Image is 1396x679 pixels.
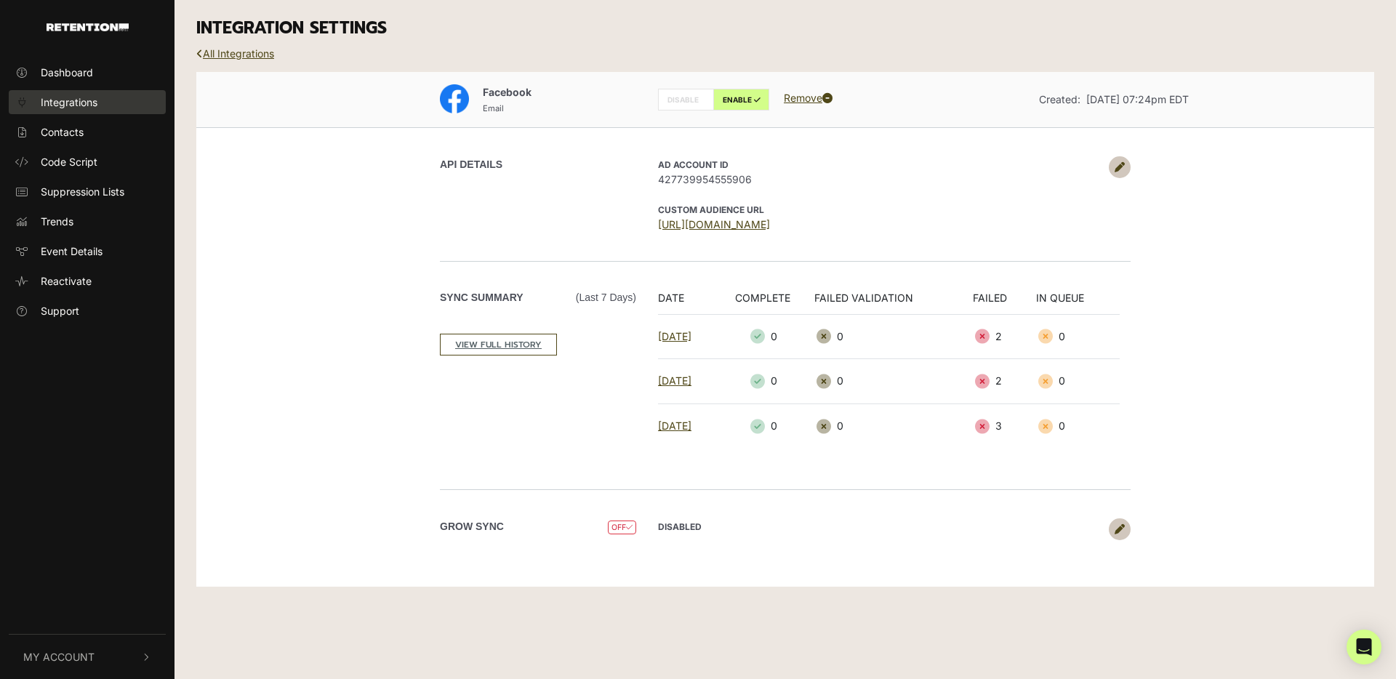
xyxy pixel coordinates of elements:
[658,419,691,432] a: [DATE]
[196,47,274,60] a: All Integrations
[973,403,1036,448] td: 3
[1036,403,1120,448] td: 0
[784,92,833,104] a: Remove
[814,290,973,315] th: FAILED VALIDATION
[658,218,770,230] a: [URL][DOMAIN_NAME]
[41,154,97,169] span: Code Script
[1039,93,1080,105] span: Created:
[720,290,814,315] th: COMPLETE
[9,269,166,293] a: Reactivate
[483,86,531,98] span: Facebook
[9,120,166,144] a: Contacts
[440,157,502,172] label: API DETAILS
[658,204,764,215] strong: CUSTOM AUDIENCE URL
[713,89,769,111] label: ENABLE
[440,290,636,305] label: Sync Summary
[658,521,702,532] strong: DISABLED
[658,89,714,111] label: DISABLE
[658,374,691,387] a: [DATE]
[41,244,103,259] span: Event Details
[9,299,166,323] a: Support
[483,103,504,113] small: Email
[9,60,166,84] a: Dashboard
[440,334,557,355] a: VIEW FULL HISTORY
[720,403,814,448] td: 0
[41,303,79,318] span: Support
[9,180,166,204] a: Suppression Lists
[973,359,1036,404] td: 2
[47,23,129,31] img: Retention.com
[41,214,73,229] span: Trends
[1036,314,1120,359] td: 0
[9,209,166,233] a: Trends
[658,159,729,170] strong: AD Account ID
[1036,290,1120,315] th: IN QUEUE
[720,359,814,404] td: 0
[658,172,1102,187] span: 427739954555906
[658,330,691,342] a: [DATE]
[814,359,973,404] td: 0
[814,403,973,448] td: 0
[23,649,95,664] span: My Account
[440,519,504,534] label: Grow Sync
[1086,93,1189,105] span: [DATE] 07:24pm EDT
[9,635,166,679] button: My Account
[608,521,636,534] span: OFF
[41,184,124,199] span: Suppression Lists
[41,273,92,289] span: Reactivate
[576,290,636,305] span: (Last 7 days)
[196,18,1374,39] h3: INTEGRATION SETTINGS
[973,314,1036,359] td: 2
[440,84,469,113] img: Facebook
[814,314,973,359] td: 0
[1347,630,1381,664] div: Open Intercom Messenger
[9,90,166,114] a: Integrations
[41,65,93,80] span: Dashboard
[9,150,166,174] a: Code Script
[658,290,720,315] th: DATE
[9,239,166,263] a: Event Details
[41,95,97,110] span: Integrations
[973,290,1036,315] th: FAILED
[41,124,84,140] span: Contacts
[720,314,814,359] td: 0
[1036,359,1120,404] td: 0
